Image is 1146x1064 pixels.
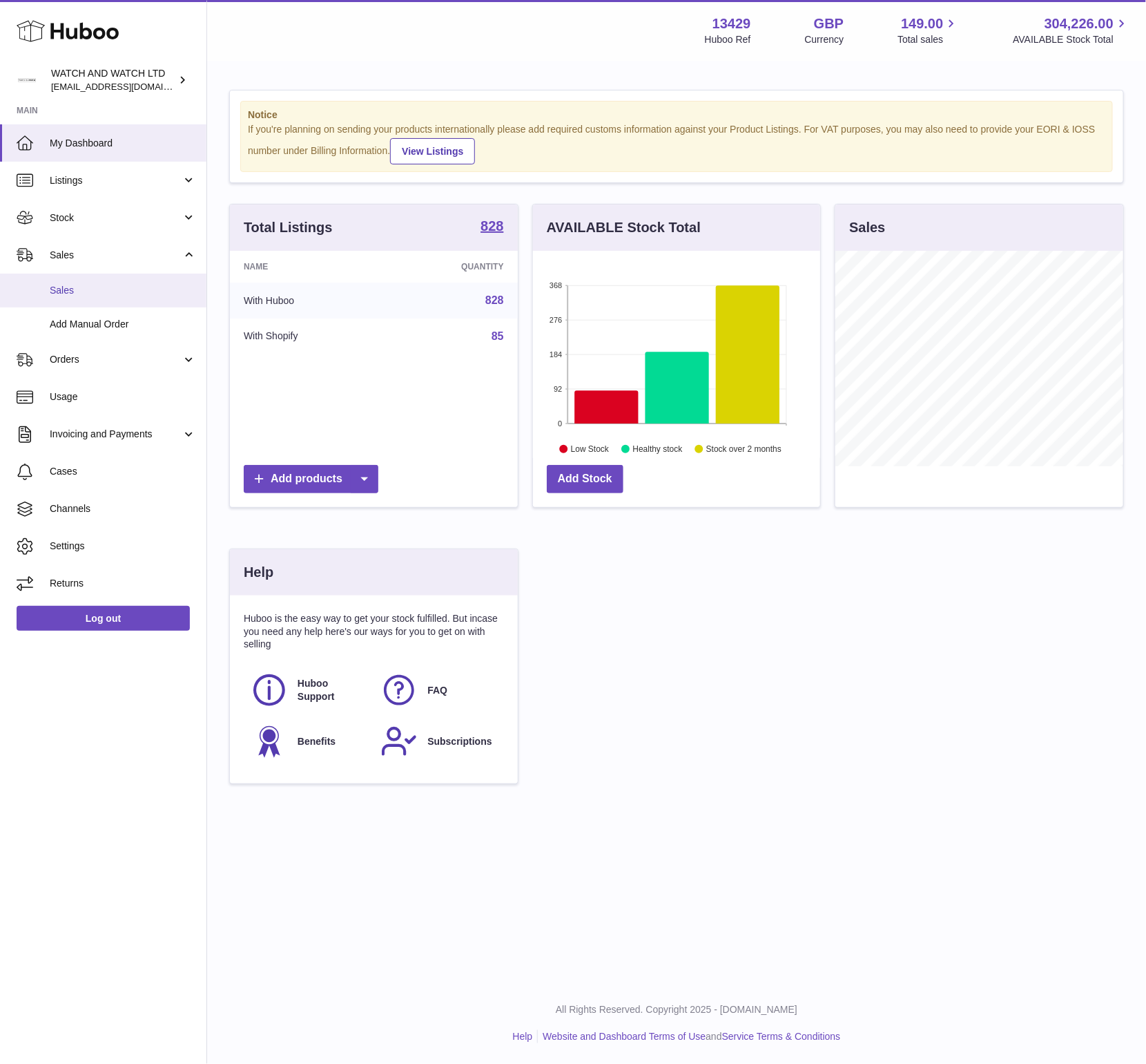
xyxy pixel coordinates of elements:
[805,33,844,46] div: Currency
[50,502,196,515] span: Channels
[897,15,959,46] a: 149.00 Total sales
[17,606,190,631] a: Log out
[298,677,365,703] span: Huboo Support
[480,219,503,236] a: 828
[897,33,959,46] span: Total sales
[543,1031,706,1042] a: Website and Dashboard Terms of Use
[538,1030,840,1043] li: and
[1013,33,1129,46] span: AVAILABLE Stock Total
[248,108,1105,122] strong: Notice
[298,735,336,748] span: Benefits
[50,137,196,150] span: My Dashboard
[251,672,367,709] a: Huboo Support
[230,251,385,283] th: Name
[50,390,196,403] span: Usage
[492,330,504,342] a: 85
[722,1031,841,1042] a: Service Terms & Conditions
[849,218,885,237] h3: Sales
[712,15,751,33] strong: 13429
[244,612,504,652] p: Huboo is the easy way to get your stock fulfilled. But incase you need any help here's our ways f...
[380,723,496,760] a: Subscriptions
[50,577,196,590] span: Returns
[513,1031,533,1042] a: Help
[17,70,37,91] img: baris@watchandwatch.co.uk
[1013,15,1129,46] a: 304,226.00 AVAILABLE Stock Total
[547,218,701,237] h3: AVAILABLE Stock Total
[50,211,182,225] span: Stock
[901,15,943,33] span: 149.00
[427,684,447,697] span: FAQ
[244,465,378,493] a: Add products
[50,174,182,187] span: Listings
[51,67,175,93] div: WATCH AND WATCH LTD
[554,385,562,393] text: 92
[50,465,196,478] span: Cases
[218,1003,1135,1016] p: All Rights Reserved. Copyright 2025 - [DOMAIN_NAME]
[632,444,683,454] text: Healthy stock
[705,33,751,46] div: Huboo Ref
[550,316,562,324] text: 276
[550,281,562,289] text: 368
[50,540,196,553] span: Settings
[50,353,182,366] span: Orders
[50,428,182,441] span: Invoicing and Payments
[385,251,518,283] th: Quantity
[230,283,385,319] td: With Huboo
[480,219,503,233] strong: 828
[248,123,1105,164] div: If you're planning on sending your products internationally please add required customs informati...
[390,138,475,164] a: View Listings
[50,284,196,297] span: Sales
[814,15,844,33] strong: GBP
[244,218,333,237] h3: Total Listings
[550,350,562,359] text: 184
[244,563,273,582] h3: Help
[1045,15,1114,33] span: 304,226.00
[706,444,781,454] text: Stock over 2 months
[251,723,367,760] a: Benefits
[50,249,182,262] span: Sales
[427,735,492,748] span: Subscriptions
[380,672,496,709] a: FAQ
[230,319,385,354] td: With Shopify
[571,444,610,454] text: Low Stock
[547,465,623,493] a: Add Stock
[558,419,562,428] text: 0
[50,318,196,331] span: Add Manual Order
[485,294,504,306] a: 828
[51,81,203,92] span: [EMAIL_ADDRESS][DOMAIN_NAME]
